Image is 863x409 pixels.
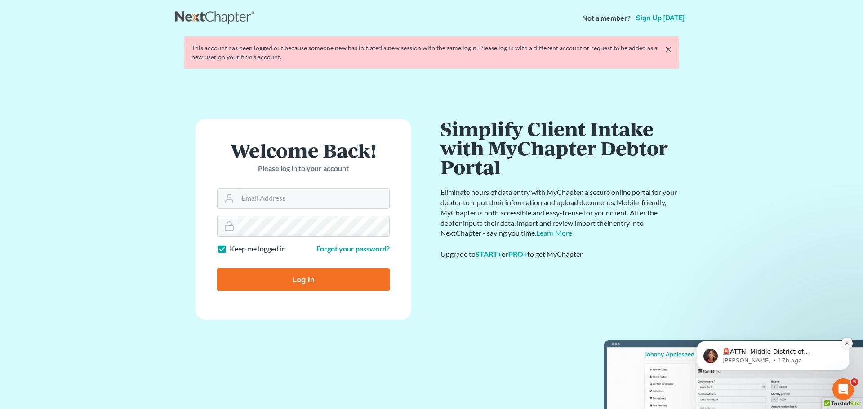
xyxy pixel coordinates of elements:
[440,119,679,176] h1: Simplify Client Intake with MyChapter Debtor Portal
[851,378,858,386] span: 5
[440,187,679,238] p: Eliminate hours of data entry with MyChapter, a secure online portal for your debtor to input the...
[217,268,390,291] input: Log In
[13,57,166,86] div: message notification from Katie, 17h ago. 🚨ATTN: Middle District of Florida The court has added a...
[39,72,155,80] p: Message from Katie, sent 17h ago
[230,244,286,254] label: Keep me logged in
[20,65,35,79] img: Profile image for Katie
[476,250,502,258] a: START+
[238,189,389,208] input: Email Address
[683,284,863,385] iframe: Intercom notifications message
[217,141,390,160] h1: Welcome Back!
[665,44,672,54] a: ×
[634,14,688,22] a: Sign up [DATE]!
[191,44,672,62] div: This account has been logged out because someone new has initiated a new session with the same lo...
[536,229,572,237] a: Learn More
[316,244,390,253] a: Forgot your password?
[217,163,390,174] p: Please log in to your account
[582,13,631,23] strong: Not a member?
[440,249,679,259] div: Upgrade to or to get MyChapter
[832,378,854,400] iframe: Intercom live chat
[39,63,155,72] p: 🚨ATTN: Middle District of [US_STATE] The court has added a new Credit Counseling Field that we ne...
[158,53,169,65] button: Dismiss notification
[508,250,527,258] a: PRO+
